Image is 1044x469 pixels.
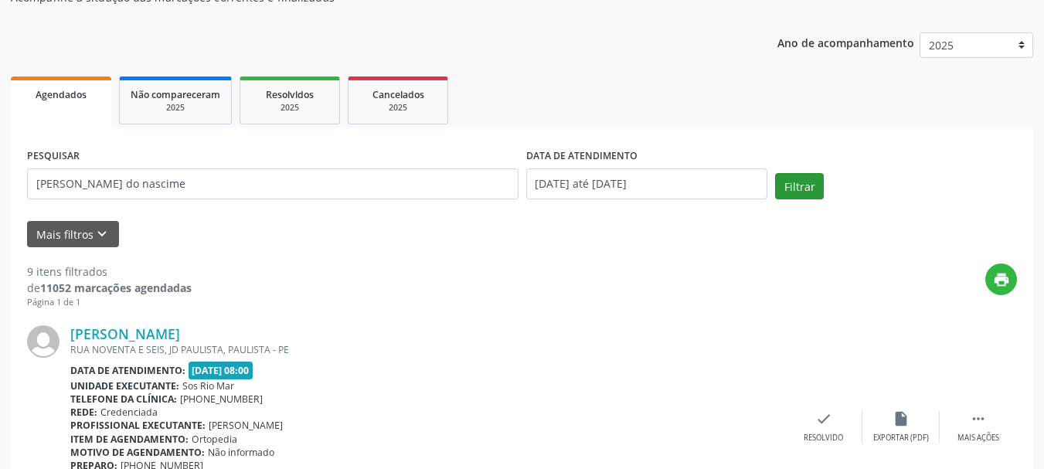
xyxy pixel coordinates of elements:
[27,221,119,248] button: Mais filtroskeyboard_arrow_down
[251,102,328,114] div: 2025
[266,88,314,101] span: Resolvidos
[985,263,1017,295] button: print
[70,406,97,419] b: Rede:
[70,343,785,356] div: RUA NOVENTA E SEIS, JD PAULISTA, PAULISTA - PE
[192,433,237,446] span: Ortopedia
[27,168,519,199] input: Nome, código do beneficiário ou CPF
[180,393,263,406] span: [PHONE_NUMBER]
[40,280,192,295] strong: 11052 marcações agendadas
[70,446,205,459] b: Motivo de agendamento:
[957,433,999,444] div: Mais ações
[131,102,220,114] div: 2025
[775,173,824,199] button: Filtrar
[526,168,768,199] input: Selecione um intervalo
[100,406,158,419] span: Credenciada
[182,379,234,393] span: Sos Rio Mar
[70,393,177,406] b: Telefone da clínica:
[777,32,914,52] p: Ano de acompanhamento
[94,226,111,243] i: keyboard_arrow_down
[359,102,437,114] div: 2025
[27,263,192,280] div: 9 itens filtrados
[27,296,192,309] div: Página 1 de 1
[27,280,192,296] div: de
[70,379,179,393] b: Unidade executante:
[526,144,638,168] label: DATA DE ATENDIMENTO
[70,433,189,446] b: Item de agendamento:
[970,410,987,427] i: 
[189,362,253,379] span: [DATE] 08:00
[804,433,843,444] div: Resolvido
[873,433,929,444] div: Exportar (PDF)
[70,364,185,377] b: Data de atendimento:
[372,88,424,101] span: Cancelados
[27,144,80,168] label: PESQUISAR
[27,325,60,358] img: img
[893,410,910,427] i: insert_drive_file
[70,419,206,432] b: Profissional executante:
[208,446,274,459] span: Não informado
[209,419,283,432] span: [PERSON_NAME]
[993,271,1010,288] i: print
[70,325,180,342] a: [PERSON_NAME]
[131,88,220,101] span: Não compareceram
[36,88,87,101] span: Agendados
[815,410,832,427] i: check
